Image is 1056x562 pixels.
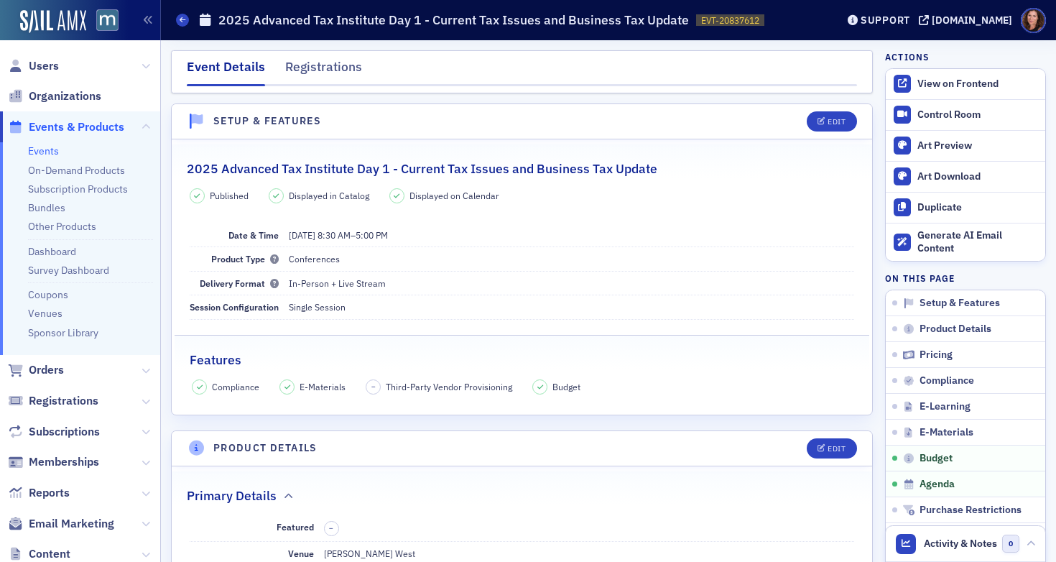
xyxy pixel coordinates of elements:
[8,393,98,409] a: Registrations
[807,438,856,459] button: Edit
[329,523,333,533] span: –
[356,229,388,241] time: 5:00 PM
[552,380,580,393] span: Budget
[1021,8,1046,33] span: Profile
[29,58,59,74] span: Users
[29,424,100,440] span: Subscriptions
[210,189,249,202] span: Published
[28,288,68,301] a: Coupons
[29,88,101,104] span: Organizations
[29,546,70,562] span: Content
[886,69,1045,99] a: View on Frontend
[29,516,114,532] span: Email Marketing
[289,229,388,241] span: –
[28,245,76,258] a: Dashboard
[28,164,125,177] a: On-Demand Products
[917,109,1038,121] div: Control Room
[885,50,930,63] h4: Actions
[886,192,1045,223] button: Duplicate
[285,57,362,84] div: Registrations
[8,119,124,135] a: Events & Products
[8,58,59,74] a: Users
[828,445,846,453] div: Edit
[29,485,70,501] span: Reports
[861,14,910,27] div: Support
[212,380,259,393] span: Compliance
[1002,535,1020,553] span: 0
[190,301,279,313] span: Session Configuration
[807,111,856,132] button: Edit
[886,223,1045,262] button: Generate AI Email Content
[917,201,1038,214] div: Duplicate
[29,362,64,378] span: Orders
[213,441,318,456] h4: Product Details
[96,9,119,32] img: SailAMX
[828,118,846,126] div: Edit
[187,160,657,178] h2: 2025 Advanced Tax Institute Day 1 - Current Tax Issues and Business Tax Update
[886,130,1045,161] a: Art Preview
[917,229,1038,254] div: Generate AI Email Content
[28,307,62,320] a: Venues
[318,229,351,241] time: 8:30 AM
[228,229,279,241] span: Date & Time
[277,521,314,533] span: Featured
[917,139,1038,152] div: Art Preview
[29,454,99,470] span: Memberships
[300,380,346,393] span: E-Materials
[86,9,119,34] a: View Homepage
[409,189,499,202] span: Displayed on Calendar
[28,326,98,339] a: Sponsor Library
[920,323,991,336] span: Product Details
[289,229,315,241] span: [DATE]
[28,183,128,195] a: Subscription Products
[218,11,689,29] h1: 2025 Advanced Tax Institute Day 1 - Current Tax Issues and Business Tax Update
[917,78,1038,91] div: View on Frontend
[187,57,265,86] div: Event Details
[211,253,279,264] span: Product Type
[8,485,70,501] a: Reports
[324,548,415,559] span: [PERSON_NAME] West
[924,536,997,551] span: Activity & Notes
[187,487,277,505] h2: Primary Details
[8,88,101,104] a: Organizations
[8,516,114,532] a: Email Marketing
[886,161,1045,192] a: Art Download
[190,351,241,369] h2: Features
[8,362,64,378] a: Orders
[920,374,974,387] span: Compliance
[28,144,59,157] a: Events
[289,253,340,264] span: Conferences
[29,119,124,135] span: Events & Products
[8,546,70,562] a: Content
[289,301,346,313] span: Single Session
[886,100,1045,130] a: Control Room
[919,15,1017,25] button: [DOMAIN_NAME]
[200,277,279,289] span: Delivery Format
[20,10,86,33] img: SailAMX
[885,272,1046,285] h4: On this page
[917,170,1038,183] div: Art Download
[920,400,971,413] span: E-Learning
[371,382,376,392] span: –
[289,189,369,202] span: Displayed in Catalog
[920,426,973,439] span: E-Materials
[8,454,99,470] a: Memberships
[920,349,953,361] span: Pricing
[932,14,1012,27] div: [DOMAIN_NAME]
[920,297,1000,310] span: Setup & Features
[701,14,759,27] span: EVT-20837612
[29,393,98,409] span: Registrations
[8,424,100,440] a: Subscriptions
[289,277,386,289] span: In-Person + Live Stream
[920,504,1022,517] span: Purchase Restrictions
[920,478,955,491] span: Agenda
[386,380,512,393] span: Third-Party Vendor Provisioning
[28,201,65,214] a: Bundles
[28,220,96,233] a: Other Products
[288,548,314,559] span: Venue
[213,114,321,129] h4: Setup & Features
[920,452,953,465] span: Budget
[28,264,109,277] a: Survey Dashboard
